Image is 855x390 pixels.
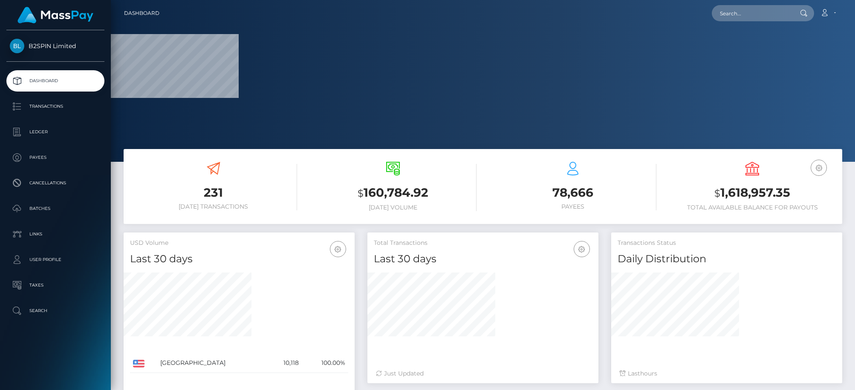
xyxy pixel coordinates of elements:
[6,172,104,194] a: Cancellations
[10,151,101,164] p: Payees
[6,70,104,92] a: Dashboard
[669,184,836,202] h3: 1,618,957.35
[10,304,101,317] p: Search
[489,203,656,210] h6: Payees
[10,253,101,266] p: User Profile
[6,42,104,50] span: B2SPIN Limited
[712,5,792,21] input: Search...
[10,126,101,138] p: Ledger
[6,96,104,117] a: Transactions
[620,369,834,378] div: Last hours
[133,360,144,367] img: US.png
[618,239,836,247] h5: Transactions Status
[669,204,836,211] h6: Total Available Balance for Payouts
[6,249,104,270] a: User Profile
[10,177,101,189] p: Cancellations
[489,184,656,201] h3: 78,666
[10,228,101,241] p: Links
[6,147,104,168] a: Payees
[17,7,93,23] img: MassPay Logo
[130,252,348,267] h4: Last 30 days
[714,187,720,199] small: $
[130,203,297,210] h6: [DATE] Transactions
[130,239,348,247] h5: USD Volume
[618,252,836,267] h4: Daily Distribution
[10,39,24,53] img: B2SPIN Limited
[269,353,302,373] td: 10,118
[10,100,101,113] p: Transactions
[6,224,104,245] a: Links
[376,369,590,378] div: Just Updated
[6,300,104,321] a: Search
[124,4,159,22] a: Dashboard
[310,204,477,211] h6: [DATE] Volume
[10,279,101,292] p: Taxes
[10,202,101,215] p: Batches
[374,252,592,267] h4: Last 30 days
[6,121,104,143] a: Ledger
[130,184,297,201] h3: 231
[157,353,269,373] td: [GEOGRAPHIC_DATA]
[6,275,104,296] a: Taxes
[10,75,101,87] p: Dashboard
[374,239,592,247] h5: Total Transactions
[302,353,348,373] td: 100.00%
[6,198,104,219] a: Batches
[358,187,364,199] small: $
[310,184,477,202] h3: 160,784.92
